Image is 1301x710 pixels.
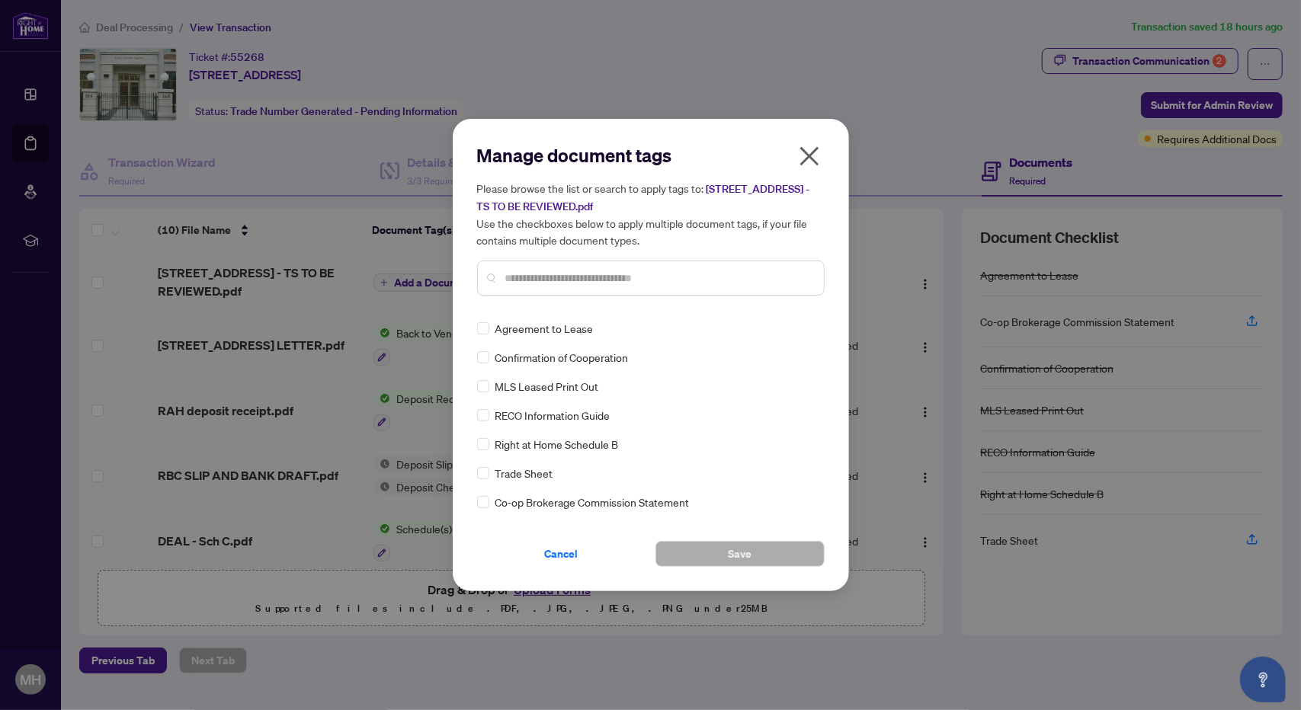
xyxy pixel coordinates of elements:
[797,144,822,168] span: close
[495,320,594,337] span: Agreement to Lease
[495,407,610,424] span: RECO Information Guide
[1240,657,1286,702] button: Open asap
[495,436,619,453] span: Right at Home Schedule B
[477,143,825,168] h2: Manage document tags
[477,541,646,567] button: Cancel
[495,494,690,510] span: Co-op Brokerage Commission Statement
[655,541,825,567] button: Save
[495,465,553,481] span: Trade Sheet
[477,180,825,248] h5: Please browse the list or search to apply tags to: Use the checkboxes below to apply multiple doc...
[495,349,629,366] span: Confirmation of Cooperation
[495,378,599,395] span: MLS Leased Print Out
[545,542,578,566] span: Cancel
